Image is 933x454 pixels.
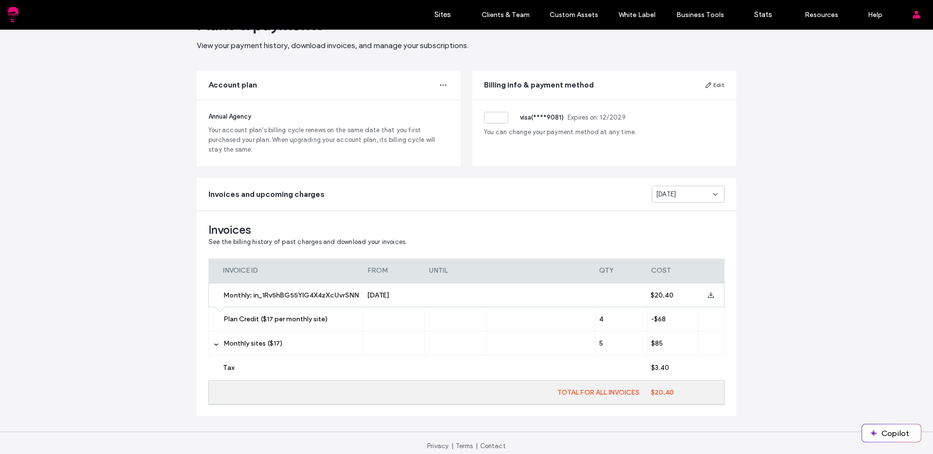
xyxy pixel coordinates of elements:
span: $20.40 [651,291,674,299]
label: $20.40 [647,388,724,397]
span: -$68 [651,315,666,323]
button: Edit [705,79,725,91]
span: Billing info & payment method [484,80,594,90]
span: See the billing history of past charges and download your invoices. [208,238,407,245]
span: INVOICE ID [223,266,258,275]
span: Expires on: 12 / 2029 [568,113,626,122]
span: Invoices and upcoming charges [208,189,325,200]
span: FROM [367,266,388,275]
span: | [451,442,453,450]
label: White Label [619,11,656,19]
span: You can change your payment method at any time. [484,127,725,137]
span: UNTIL [429,266,448,275]
label: Sites [434,10,451,19]
a: Contact [480,442,506,450]
span: [DATE] [656,190,676,199]
span: View your payment history, download invoices, and manage your subscriptions. [197,41,468,50]
span: QTY [599,266,613,275]
span: TOTAL FOR ALL INVOICES [557,388,639,397]
span: [DATE] [367,291,389,299]
span: COST [651,266,671,275]
span: Monthly: in_1Rv5hBG55YlG4X4zXcUvrSNN [224,291,359,299]
span: | [476,442,478,450]
span: Invoices [208,223,725,237]
span: Plan Credit ($17 per monthly site) [224,315,328,323]
span: Your account plan's billing cycle renews on the same date that you first purchased your plan. Whe... [208,125,449,155]
span: $3.40 [651,364,669,372]
label: Resources [805,11,838,19]
span: 4 [599,315,604,323]
label: Business Tools [676,11,724,19]
span: Annual Agency [208,113,251,120]
button: Copilot [862,424,921,442]
a: Terms [456,442,473,450]
span: Monthly sites ($17) [224,339,282,348]
a: Privacy [427,442,449,450]
label: Help [868,11,882,19]
span: 5 [599,339,603,348]
span: Tax [223,364,234,372]
label: Stats [754,10,772,19]
span: Account plan [208,80,257,90]
label: Custom Assets [550,11,598,19]
label: Clients & Team [482,11,530,19]
span: $85 [651,339,663,348]
span: Help [22,7,42,16]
